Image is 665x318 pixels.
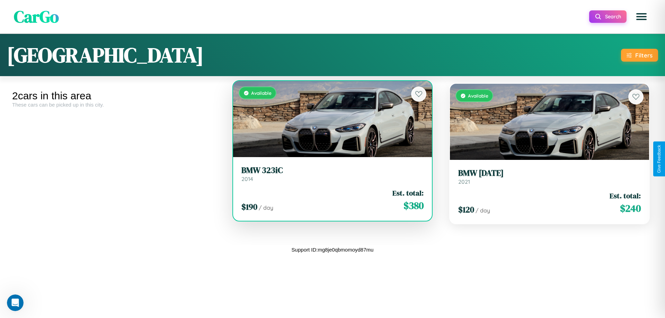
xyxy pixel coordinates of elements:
span: CarGo [14,5,59,28]
button: Filters [621,49,658,62]
span: $ 240 [620,201,641,215]
button: Search [589,10,627,23]
div: These cars can be picked up in this city. [12,102,219,108]
h1: [GEOGRAPHIC_DATA] [7,41,204,69]
span: Available [251,90,272,96]
span: Search [605,13,621,20]
div: Filters [635,52,653,59]
span: $ 380 [404,199,424,212]
span: / day [476,207,490,214]
iframe: Intercom live chat [7,294,24,311]
span: $ 190 [241,201,257,212]
span: $ 120 [458,204,474,215]
span: / day [259,204,273,211]
span: 2014 [241,175,253,182]
span: Est. total: [610,191,641,201]
h3: BMW 323iC [241,165,424,175]
button: Open menu [632,7,651,26]
h3: BMW [DATE] [458,168,641,178]
span: 2021 [458,178,470,185]
span: Available [468,93,488,99]
a: BMW 323iC2014 [241,165,424,182]
div: Give Feedback [657,145,662,173]
a: BMW [DATE]2021 [458,168,641,185]
span: Est. total: [392,188,424,198]
p: Support ID: mg8je0qbmomoyd87mu [292,245,374,254]
div: 2 cars in this area [12,90,219,102]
